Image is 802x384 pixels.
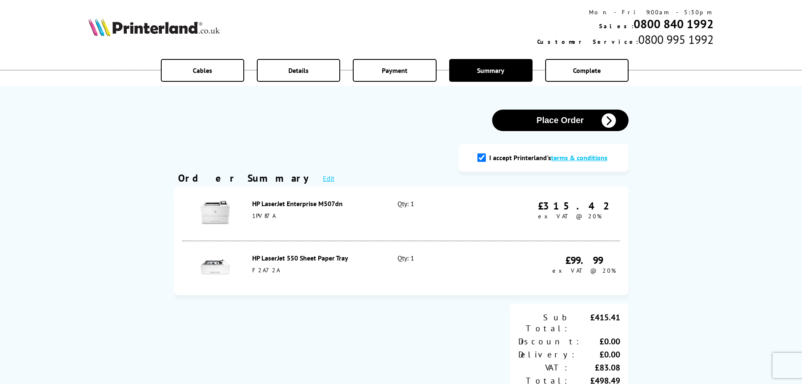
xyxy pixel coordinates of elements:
[576,349,620,360] div: £0.00
[492,110,629,131] button: Place Order
[634,16,714,32] a: 0800 840 1992
[193,66,212,75] span: Cables
[552,267,616,274] span: ex VAT @ 20%
[477,66,504,75] span: Summary
[382,66,408,75] span: Payment
[397,199,485,228] div: Qty: 1
[88,18,220,36] img: Printerland Logo
[323,174,334,183] a: Edit
[178,172,314,185] div: Order Summary
[200,198,230,228] img: HP LaserJet Enterprise M507dn
[551,153,607,162] a: modal_tc
[569,312,620,334] div: £415.41
[599,22,634,30] span: Sales:
[200,252,230,282] img: HP LaserJet 550 Sheet Paper Tray
[288,66,309,75] span: Details
[518,336,581,347] div: Discount:
[552,254,616,267] div: £99.99
[638,32,714,47] span: 0800 995 1992
[537,8,714,16] div: Mon - Fri 9:00am - 5:30pm
[489,153,612,162] label: I accept Printerland's
[518,349,576,360] div: Delivery:
[252,266,379,274] div: F2A72A
[252,212,379,220] div: 1PV87A
[518,312,569,334] div: Sub Total:
[397,254,485,282] div: Qty: 1
[538,199,616,212] div: £315.42
[518,362,569,373] div: VAT:
[581,336,620,347] div: £0.00
[538,212,602,220] span: ex VAT @ 20%
[569,362,620,373] div: £83.08
[252,254,379,262] div: HP LaserJet 550 Sheet Paper Tray
[573,66,601,75] span: Complete
[252,199,379,208] div: HP LaserJet Enterprise M507dn
[537,38,638,46] span: Customer Service:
